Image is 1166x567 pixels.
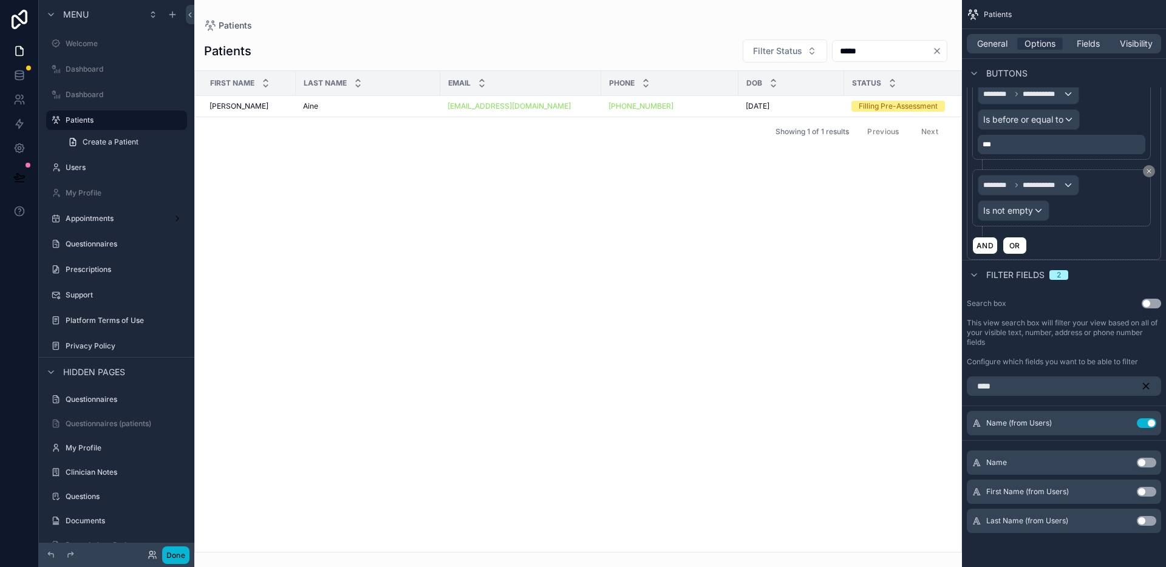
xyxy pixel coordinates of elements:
[609,78,635,88] span: Phone
[746,101,769,111] span: [DATE]
[753,45,802,57] span: Filter Status
[66,188,185,198] label: My Profile
[46,234,187,254] a: Questionnaires
[852,78,881,88] span: Status
[219,19,252,32] span: Patients
[932,46,947,56] button: Clear
[776,127,849,137] span: Showing 1 of 1 results
[66,316,185,325] label: Platform Terms of Use
[66,265,185,274] label: Prescriptions
[448,101,571,111] a: [EMAIL_ADDRESS][DOMAIN_NAME]
[46,414,187,433] a: Questionnaires (patients)
[984,10,1012,19] span: Patients
[746,101,837,111] a: [DATE]
[1057,270,1061,280] div: 2
[66,419,185,429] label: Questionnaires (patients)
[46,390,187,409] a: Questionnaires
[46,110,187,130] a: Patients
[210,101,268,111] span: [PERSON_NAME]
[986,458,1007,467] span: Name
[66,516,185,526] label: Documents
[46,535,187,555] a: Prescriptions Patient
[977,38,1007,50] span: General
[986,516,1068,526] span: Last Name (from Users)
[46,511,187,531] a: Documents
[46,34,187,53] a: Welcome
[46,209,187,228] a: Appointments
[303,101,318,111] span: Aine
[66,290,185,300] label: Support
[204,19,252,32] a: Patients
[448,101,594,111] a: [EMAIL_ADDRESS][DOMAIN_NAME]
[66,492,185,501] label: Questions
[46,438,187,458] a: My Profile
[66,443,185,453] label: My Profile
[986,67,1028,80] span: Buttons
[983,205,1033,217] span: Is not empty
[983,114,1063,126] span: Is before or equal to
[743,39,827,63] button: Select Button
[746,78,762,88] span: DOB
[66,540,185,550] label: Prescriptions Patient
[609,101,673,111] a: [PHONE_NUMBER]
[83,137,138,147] span: Create a Patient
[66,39,185,49] label: Welcome
[66,467,185,477] label: Clinician Notes
[46,487,187,506] a: Questions
[46,260,187,279] a: Prescriptions
[46,336,187,356] a: Privacy Policy
[967,357,1138,367] label: Configure which fields you want to be able to filter
[162,546,189,564] button: Done
[986,418,1052,428] span: Name (from Users)
[986,269,1045,281] span: Filter fields
[63,366,125,378] span: Hidden pages
[66,90,185,100] label: Dashboard
[851,101,1007,112] a: Filling Pre-Assessment
[978,109,1080,130] button: Is before or equal to
[1077,38,1100,50] span: Fields
[66,214,168,223] label: Appointments
[859,101,938,112] div: Filling Pre-Assessment
[448,78,471,88] span: Email
[66,239,185,249] label: Questionnaires
[210,101,288,111] a: [PERSON_NAME]
[46,311,187,330] a: Platform Terms of Use
[967,318,1161,347] label: This view search box will filter your view based on all of your visible text, number, address or ...
[204,42,251,59] h1: Patients
[46,463,187,482] a: Clinician Notes
[63,8,89,21] span: Menu
[66,115,180,125] label: Patients
[66,341,185,351] label: Privacy Policy
[972,237,998,254] button: AND
[66,395,185,404] label: Questionnaires
[46,158,187,177] a: Users
[46,59,187,79] a: Dashboard
[66,163,185,172] label: Users
[1003,237,1027,254] button: OR
[303,101,433,111] a: Aine
[46,85,187,104] a: Dashboard
[1120,38,1153,50] span: Visibility
[978,200,1049,221] button: Is not empty
[1025,38,1055,50] span: Options
[967,299,1006,308] label: Search box
[986,487,1069,497] span: First Name (from Users)
[1007,241,1023,250] span: OR
[46,183,187,203] a: My Profile
[304,78,347,88] span: Last Name
[66,64,185,74] label: Dashboard
[609,101,731,111] a: [PHONE_NUMBER]
[61,132,187,152] a: Create a Patient
[210,78,254,88] span: First Name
